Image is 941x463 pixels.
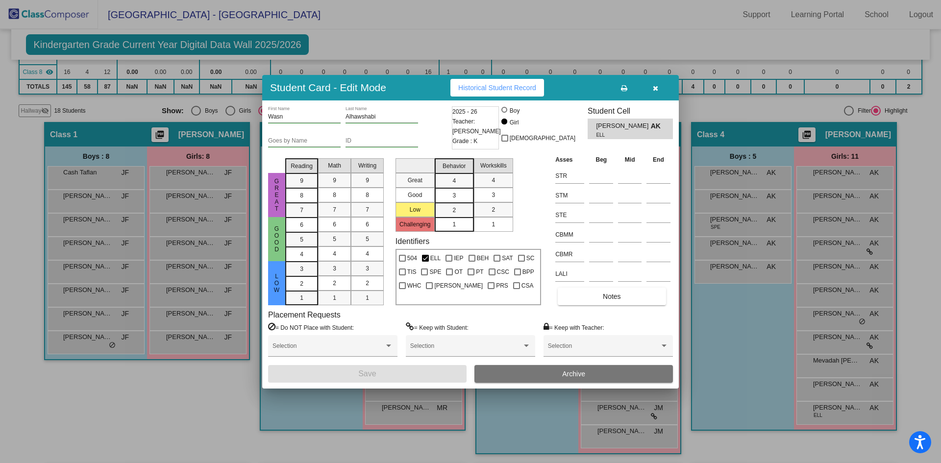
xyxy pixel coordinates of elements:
[272,225,281,253] span: Good
[496,280,508,292] span: PRS
[596,121,650,131] span: [PERSON_NAME]
[558,288,666,305] button: Notes
[268,138,341,145] input: goes by name
[366,220,369,229] span: 6
[434,280,483,292] span: [PERSON_NAME]
[366,205,369,214] span: 7
[333,279,336,288] span: 2
[333,176,336,185] span: 9
[300,279,303,288] span: 2
[300,220,303,229] span: 6
[492,191,495,199] span: 3
[454,252,463,264] span: IEP
[555,267,584,281] input: assessment
[526,252,535,264] span: SC
[407,252,417,264] span: 504
[476,266,483,278] span: PT
[333,293,336,302] span: 1
[429,266,441,278] span: SPE
[553,154,587,165] th: Asses
[333,264,336,273] span: 3
[272,273,281,293] span: Low
[300,250,303,259] span: 4
[509,118,519,127] div: Girl
[544,322,604,332] label: = Keep with Teacher:
[555,208,584,222] input: assessment
[452,117,501,136] span: Teacher: [PERSON_NAME]
[366,176,369,185] span: 9
[300,206,303,215] span: 7
[300,191,303,200] span: 8
[268,322,354,332] label: = Do NOT Place with Student:
[596,131,644,139] span: ELL
[366,249,369,258] span: 4
[443,162,466,171] span: Behavior
[291,162,313,171] span: Reading
[477,252,489,264] span: BEH
[300,293,303,302] span: 1
[396,237,429,246] label: Identifiers
[522,266,534,278] span: BPP
[406,322,469,332] label: = Keep with Student:
[492,220,495,229] span: 1
[555,188,584,203] input: assessment
[555,247,584,262] input: assessment
[333,220,336,229] span: 6
[452,206,456,215] span: 2
[452,176,456,185] span: 4
[492,176,495,185] span: 4
[458,84,536,92] span: Historical Student Record
[366,191,369,199] span: 8
[452,220,456,229] span: 1
[333,191,336,199] span: 8
[497,266,509,278] span: CSC
[366,235,369,244] span: 5
[616,154,644,165] th: Mid
[300,176,303,185] span: 9
[270,81,386,94] h3: Student Card - Edit Mode
[588,106,673,116] h3: Student Cell
[502,252,513,264] span: SAT
[509,106,520,115] div: Boy
[333,205,336,214] span: 7
[272,178,281,212] span: Great
[366,293,369,302] span: 1
[644,154,673,165] th: End
[333,235,336,244] span: 5
[358,369,376,378] span: Save
[562,370,585,378] span: Archive
[366,264,369,273] span: 3
[452,136,477,146] span: Grade : K
[452,107,477,117] span: 2025 - 26
[366,279,369,288] span: 2
[300,265,303,273] span: 3
[407,280,421,292] span: WHC
[492,205,495,214] span: 2
[333,249,336,258] span: 4
[450,79,544,97] button: Historical Student Record
[452,191,456,200] span: 3
[555,227,584,242] input: assessment
[268,310,341,319] label: Placement Requests
[407,266,417,278] span: TIS
[480,161,507,170] span: Workskills
[454,266,463,278] span: OT
[268,365,467,383] button: Save
[587,154,616,165] th: Beg
[510,132,575,144] span: [DEMOGRAPHIC_DATA]
[358,161,376,170] span: Writing
[603,292,621,300] span: Notes
[300,235,303,244] span: 5
[555,169,584,183] input: assessment
[651,121,665,131] span: AK
[521,280,534,292] span: CSA
[474,365,673,383] button: Archive
[328,161,341,170] span: Math
[430,252,441,264] span: ELL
